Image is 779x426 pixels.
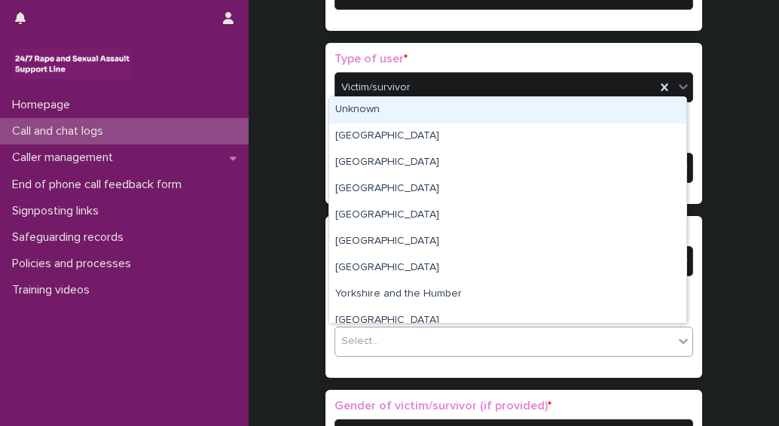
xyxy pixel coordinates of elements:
p: End of phone call feedback form [6,178,194,192]
p: Call and chat logs [6,124,115,138]
div: Yorkshire and the Humber [329,281,686,308]
div: North East [329,255,686,281]
div: East Midlands [329,308,686,334]
p: Caller management [6,151,125,165]
p: Safeguarding records [6,230,136,245]
p: Homepage [6,98,82,112]
span: Victim/survivor [341,80,411,96]
div: South West [329,176,686,202]
p: Signposting links [6,204,111,218]
div: South East [329,150,686,176]
span: Type of user [335,53,408,65]
img: rhQMoQhaT3yELyF149Cw [12,49,133,79]
p: Training videos [6,283,102,297]
div: West Midlands [329,202,686,229]
div: North West [329,229,686,255]
div: Select... [341,333,379,349]
div: Unknown [329,97,686,123]
div: Greater London [329,123,686,150]
p: Policies and processes [6,257,143,271]
span: Gender of victim/survivor (if provided) [335,400,551,412]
